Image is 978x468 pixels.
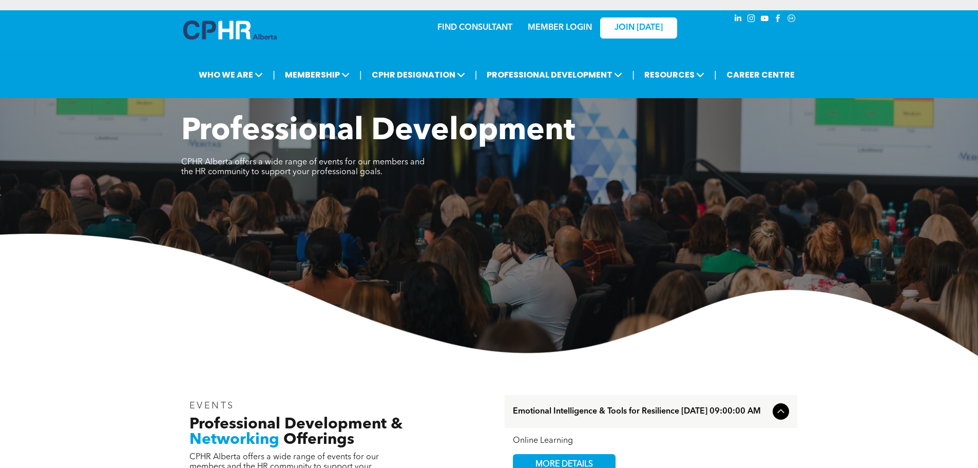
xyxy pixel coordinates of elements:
[181,158,425,176] span: CPHR Alberta offers a wide range of events for our members and the HR community to support your p...
[183,21,277,40] img: A blue and white logo for cp alberta
[513,436,789,446] div: Online Learning
[273,64,275,85] li: |
[759,13,771,27] a: youtube
[189,401,235,410] span: EVENTS
[369,65,468,84] span: CPHR DESIGNATION
[641,65,707,84] span: RESOURCES
[513,407,769,417] span: Emotional Intelligence & Tools for Resilience [DATE] 09:00:00 AM
[714,64,717,85] li: |
[181,116,575,147] span: Professional Development
[196,65,266,84] span: WHO WE ARE
[484,65,625,84] span: PROFESSIONAL DEVELOPMENT
[773,13,784,27] a: facebook
[475,64,477,85] li: |
[600,17,677,39] a: JOIN [DATE]
[437,24,512,32] a: FIND CONSULTANT
[189,432,279,447] span: Networking
[359,64,362,85] li: |
[189,417,402,432] span: Professional Development &
[723,65,798,84] a: CAREER CENTRE
[733,13,744,27] a: linkedin
[746,13,757,27] a: instagram
[786,13,797,27] a: Social network
[282,65,353,84] span: MEMBERSHIP
[528,24,592,32] a: MEMBER LOGIN
[615,23,663,33] span: JOIN [DATE]
[283,432,354,447] span: Offerings
[632,64,635,85] li: |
